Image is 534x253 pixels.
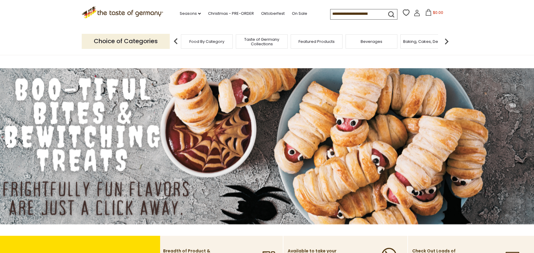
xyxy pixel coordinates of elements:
[299,39,335,44] a: Featured Products
[441,35,453,47] img: next arrow
[422,9,447,18] button: $0.00
[238,37,286,46] a: Taste of Germany Collections
[180,10,201,17] a: Seasons
[433,10,443,15] span: $0.00
[82,34,170,49] p: Choice of Categories
[261,10,285,17] a: Oktoberfest
[403,39,450,44] a: Baking, Cakes, Desserts
[170,35,182,47] img: previous arrow
[208,10,254,17] a: Christmas - PRE-ORDER
[361,39,382,44] a: Beverages
[292,10,307,17] a: On Sale
[189,39,224,44] a: Food By Category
